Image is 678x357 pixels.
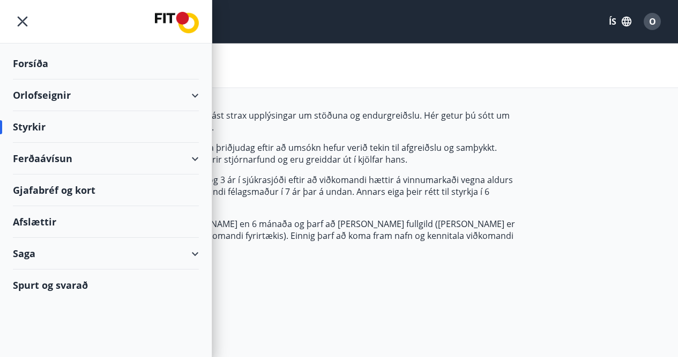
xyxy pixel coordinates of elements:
div: Saga [13,238,199,269]
div: Gjafabréf og kort [13,174,199,206]
div: Styrkir [13,111,199,143]
img: union_logo [155,12,199,33]
p: Athugið að kvittun (reikningur) má ekki [PERSON_NAME] en 6 mánaða og þarf að [PERSON_NAME] fullgi... [13,218,519,253]
button: menu [13,12,32,31]
div: Forsíða [13,48,199,79]
p: Greiðsludagur styrkja úr styrktarsjóðum er næsta þriðjudag eftir að umsókn hefur verið tekin til ... [13,142,519,165]
p: Réttur til styrkja helst í 12 mánuði í menntasjóði og 3 ár í sjúkrasjóði eftir að viðkomandi hætt... [13,174,519,209]
div: Afslættir [13,206,199,238]
button: O [639,9,665,34]
div: Orlofseignir [13,79,199,111]
button: ÍS [603,12,637,31]
div: Ferðaávísun [13,143,199,174]
p: Umsóknir úr sjóðum FIT eru rafrænar en þannig fást strax upplýsingar um stöðuna og endurgreiðslu.... [13,110,519,133]
span: O [649,16,656,27]
div: Spurt og svarað [13,269,199,301]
